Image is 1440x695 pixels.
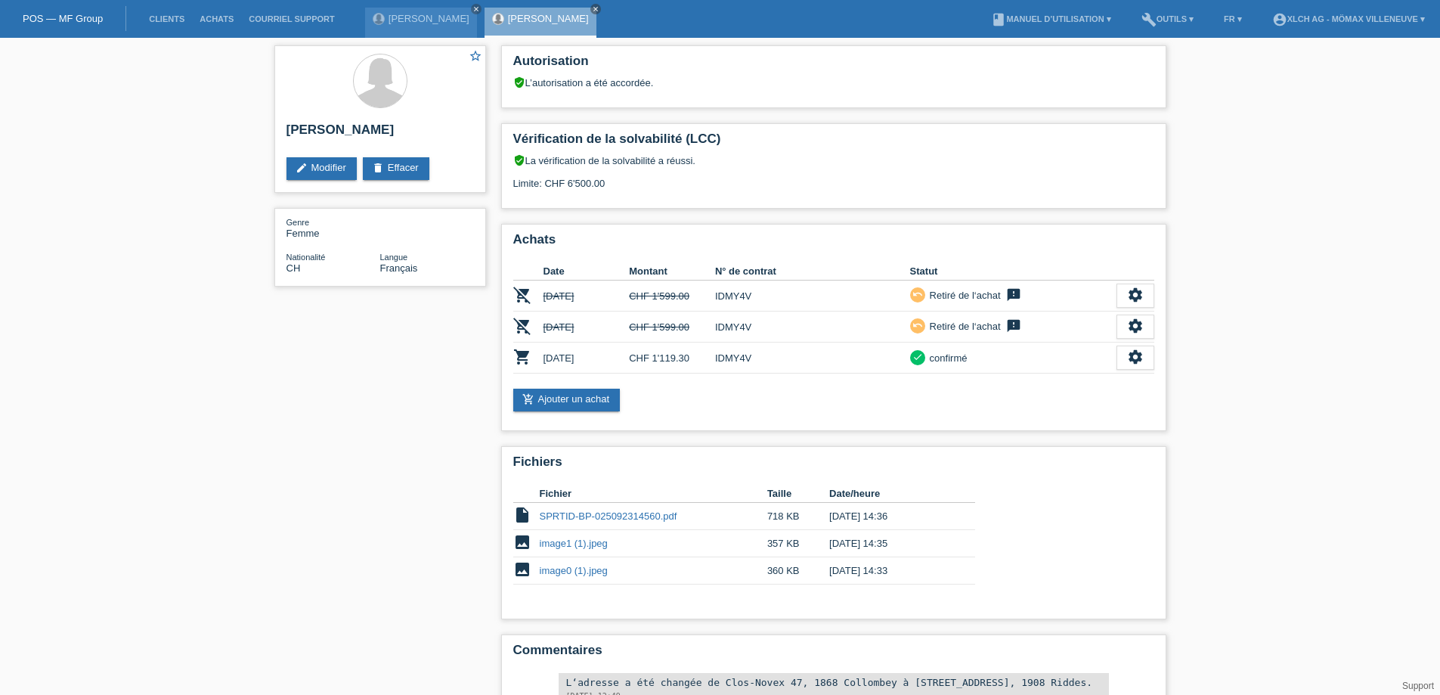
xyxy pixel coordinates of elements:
[829,530,953,557] td: [DATE] 14:35
[715,312,910,343] td: IDMY4V
[513,286,531,304] i: POSP00027896
[1127,349,1144,365] i: settings
[286,157,357,180] a: editModifier
[469,49,482,63] i: star_border
[767,557,829,585] td: 360 KB
[1134,14,1201,23] a: buildOutils ▾
[513,389,621,411] a: add_shopping_cartAjouter un achat
[1005,287,1023,303] i: feedback
[925,318,1001,334] div: Retiré de l‘achat
[286,123,474,145] h2: [PERSON_NAME]
[192,14,241,23] a: Achats
[286,253,326,262] span: Nationalité
[629,312,715,343] td: CHF 1'599.00
[715,262,910,281] th: N° de contrat
[472,5,480,13] i: close
[513,76,1154,88] div: L’autorisation a été accordée.
[372,162,384,174] i: delete
[513,232,1154,255] h2: Achats
[912,320,923,330] i: undo
[1127,318,1144,334] i: settings
[141,14,192,23] a: Clients
[543,312,630,343] td: [DATE]
[513,54,1154,76] h2: Autorisation
[543,262,630,281] th: Date
[540,510,677,522] a: SPRTID-BP-025092314560.pdf
[925,287,1001,303] div: Retiré de l‘achat
[296,162,308,174] i: edit
[513,317,531,335] i: POSP00027897
[241,14,342,23] a: Courriel Support
[592,5,599,13] i: close
[767,503,829,530] td: 718 KB
[629,343,715,374] td: CHF 1'119.30
[522,393,534,405] i: add_shopping_cart
[767,530,829,557] td: 357 KB
[513,643,1154,666] h2: Commentaires
[513,348,531,366] i: POSP00027899
[715,343,910,374] td: IDMY4V
[983,14,1118,23] a: bookManuel d’utilisation ▾
[1141,12,1157,27] i: build
[540,485,767,503] th: Fichier
[513,560,531,579] i: image
[912,289,923,299] i: undo
[513,506,531,524] i: insert_drive_file
[715,281,910,312] td: IDMY4V
[1402,681,1434,691] a: Support
[543,343,630,374] td: [DATE]
[767,485,829,503] th: Taille
[1005,318,1023,334] i: feedback
[513,533,531,551] i: image
[380,253,408,262] span: Langue
[286,262,301,274] span: Suisse
[23,13,103,24] a: POS — MF Group
[925,350,968,366] div: confirmé
[543,281,630,312] td: [DATE]
[910,262,1116,281] th: Statut
[829,557,953,585] td: [DATE] 14:33
[540,538,608,549] a: image1 (1).jpeg
[629,281,715,312] td: CHF 1'599.00
[513,132,1154,154] h2: Vérification de la solvabilité (LCC)
[912,352,923,362] i: check
[286,216,380,239] div: Femme
[991,12,1006,27] i: book
[590,4,601,14] a: close
[829,503,953,530] td: [DATE] 14:36
[469,49,482,65] a: star_border
[513,154,525,166] i: verified_user
[1216,14,1250,23] a: FR ▾
[471,4,482,14] a: close
[513,455,1154,477] h2: Fichiers
[380,262,418,274] span: Français
[629,262,715,281] th: Montant
[286,218,310,227] span: Genre
[1272,12,1287,27] i: account_circle
[566,677,1101,688] div: L‘adresse a été changée de Clos-Novex 47, 1868 Collombey à [STREET_ADDRESS], 1908 Riddes.
[540,565,608,576] a: image0 (1).jpeg
[1265,14,1432,23] a: account_circleXLCH AG - Mömax Villeneuve ▾
[513,154,1154,200] div: La vérification de la solvabilité a réussi. Limite: CHF 6'500.00
[1127,287,1144,303] i: settings
[829,485,953,503] th: Date/heure
[389,13,469,24] a: [PERSON_NAME]
[513,76,525,88] i: verified_user
[363,157,429,180] a: deleteEffacer
[508,13,589,24] a: [PERSON_NAME]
